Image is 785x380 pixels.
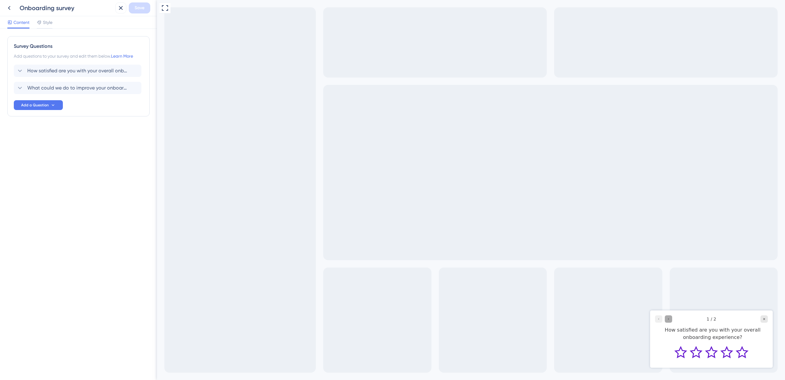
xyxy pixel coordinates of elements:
div: Survey Questions [14,43,143,50]
span: How satisfied are you with your overall onboarding experience? [27,67,128,74]
span: Style [43,19,52,26]
span: Content [13,19,29,26]
span: Save [135,4,144,12]
button: Save [129,2,150,13]
div: Onboarding survey [20,4,113,12]
iframe: UserGuiding Survey [493,310,616,368]
span: What could we do to improve your onboarding experience? Please share any suggestions or feedback ... [27,84,128,92]
button: Add a Question [14,100,63,110]
div: Add questions to your survey and edit them below. [14,52,143,60]
a: Learn More [111,54,133,59]
span: Add a Question [21,103,49,108]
